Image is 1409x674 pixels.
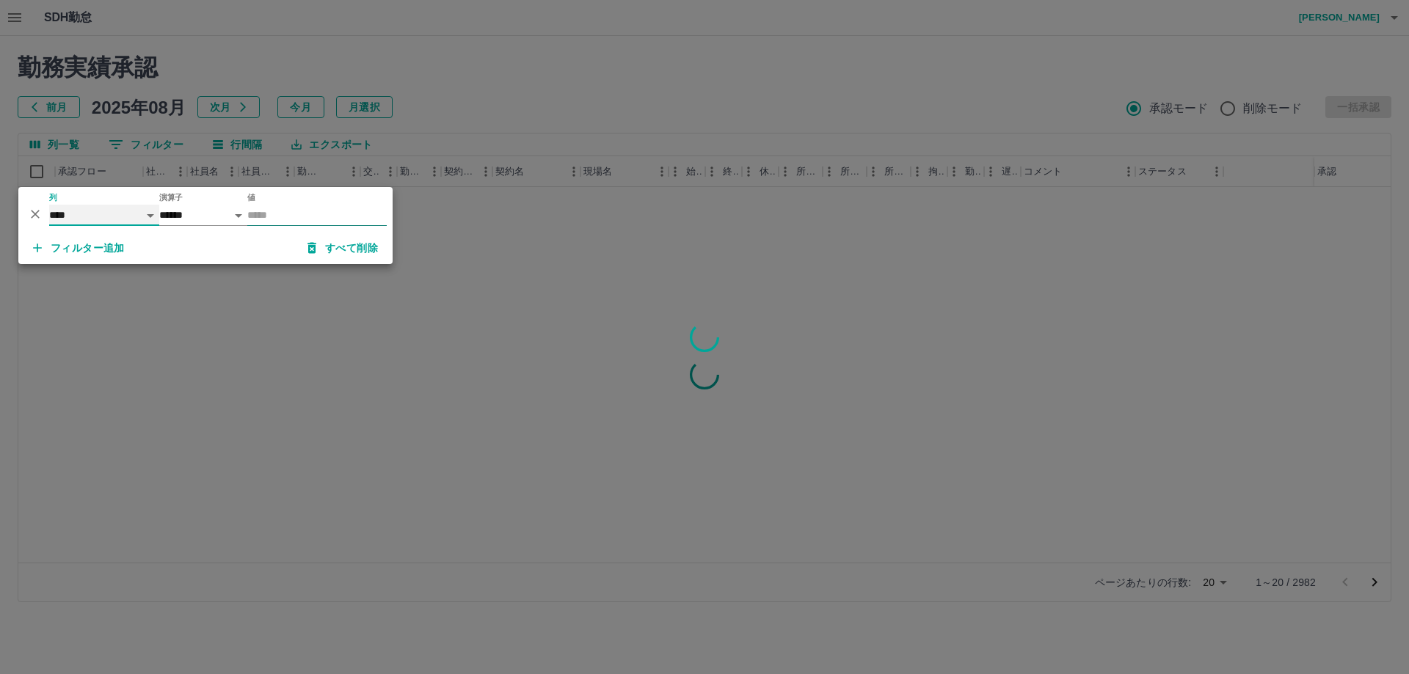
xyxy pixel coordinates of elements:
[24,203,46,225] button: 削除
[21,235,136,261] button: フィルター追加
[296,235,390,261] button: すべて削除
[159,192,183,203] label: 演算子
[49,192,57,203] label: 列
[247,192,255,203] label: 値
